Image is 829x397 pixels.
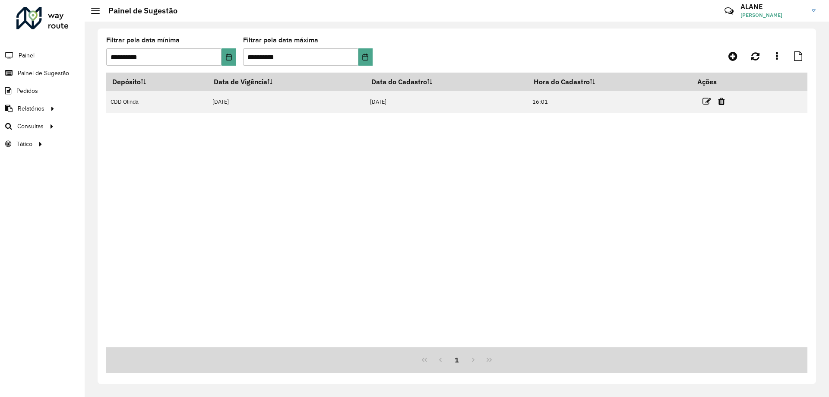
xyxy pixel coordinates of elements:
[702,95,711,107] a: Editar
[449,352,465,368] button: 1
[100,6,177,16] h2: Painel de Sugestão
[19,51,35,60] span: Painel
[720,2,738,20] a: Contato Rápido
[243,35,318,45] label: Filtrar pela data máxima
[365,73,528,91] th: Data do Cadastro
[740,11,805,19] span: [PERSON_NAME]
[528,91,691,113] td: 16:01
[17,122,44,131] span: Consultas
[106,35,180,45] label: Filtrar pela data mínima
[208,73,365,91] th: Data de Vigência
[106,91,208,113] td: CDD Olinda
[18,69,69,78] span: Painel de Sugestão
[718,95,725,107] a: Excluir
[528,73,691,91] th: Hora do Cadastro
[208,91,365,113] td: [DATE]
[106,73,208,91] th: Depósito
[691,73,743,91] th: Ações
[358,48,373,66] button: Choose Date
[740,3,805,11] h3: ALANE
[365,91,528,113] td: [DATE]
[18,104,44,113] span: Relatórios
[16,140,32,149] span: Tático
[221,48,236,66] button: Choose Date
[16,86,38,95] span: Pedidos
